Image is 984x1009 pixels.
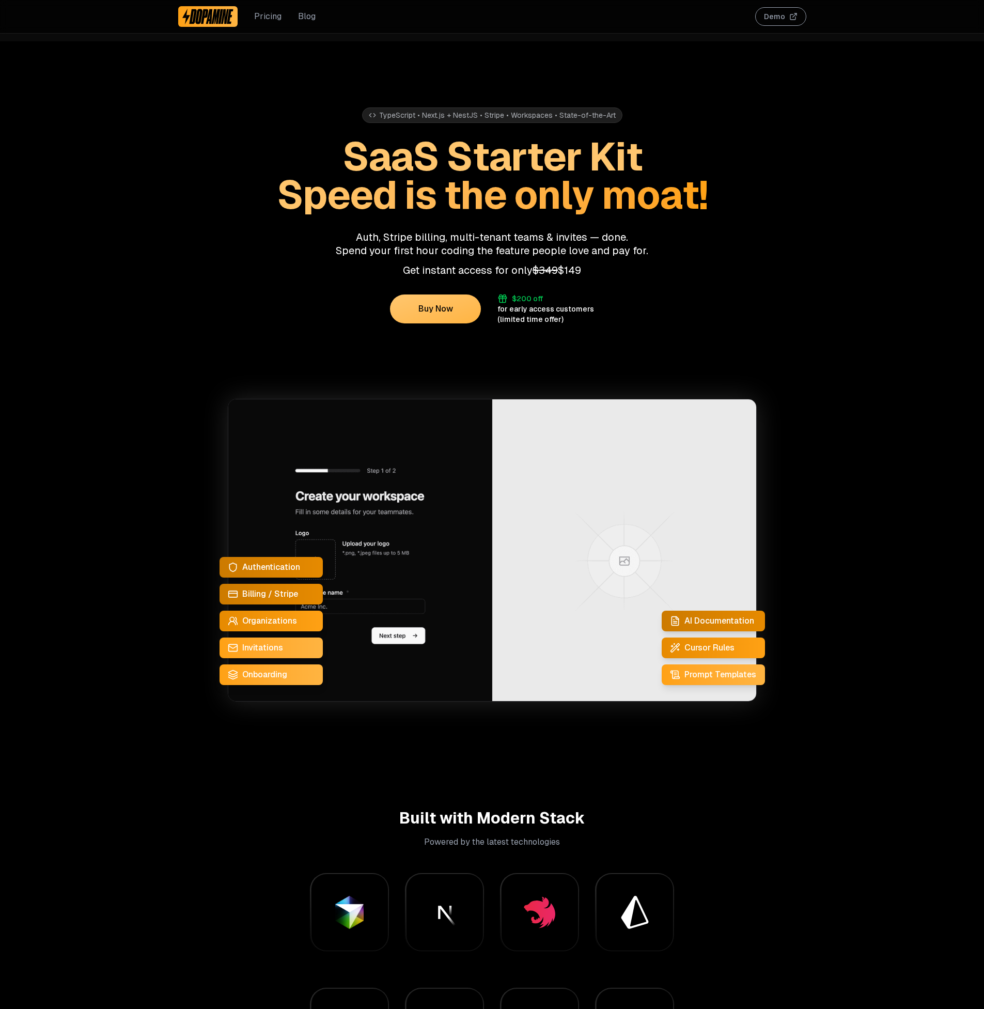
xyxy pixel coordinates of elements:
[242,561,300,573] span: Authentication
[220,557,323,578] a: Authentication
[390,294,481,323] button: Buy Now
[684,615,754,627] span: AI Documentation
[497,304,594,314] div: for early access customers
[497,314,564,324] div: (limited time offer)
[182,8,234,25] img: Dopamine
[242,588,298,600] span: Billing / Stripe
[242,615,297,627] span: Organizations
[254,10,282,23] a: Pricing
[220,584,323,604] a: Billing / Stripe
[512,293,543,304] div: $200 off
[684,642,735,654] span: Cursor Rules
[684,669,756,681] span: Prompt Templates
[178,6,238,27] a: Dopamine
[178,809,806,828] h2: Built with Modern Stack
[362,107,622,123] div: TypeScript • Next.js + NestJS • Stripe • Workspaces • State-of-the-Art
[242,642,283,654] span: Invitations
[178,836,806,848] p: Powered by the latest technologies
[242,669,287,681] span: Onboarding
[228,399,757,702] img: Dashboard screenshot
[755,7,806,26] button: Demo
[178,230,806,257] p: Auth, Stripe billing, multi-tenant teams & invites — done. Spend your first hour coding the featu...
[533,263,558,277] span: $349
[178,263,806,277] p: Get instant access for only $149
[298,10,316,23] a: Blog
[342,131,642,182] span: SaaS Starter Kit
[277,169,708,220] span: Speed is the only moat!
